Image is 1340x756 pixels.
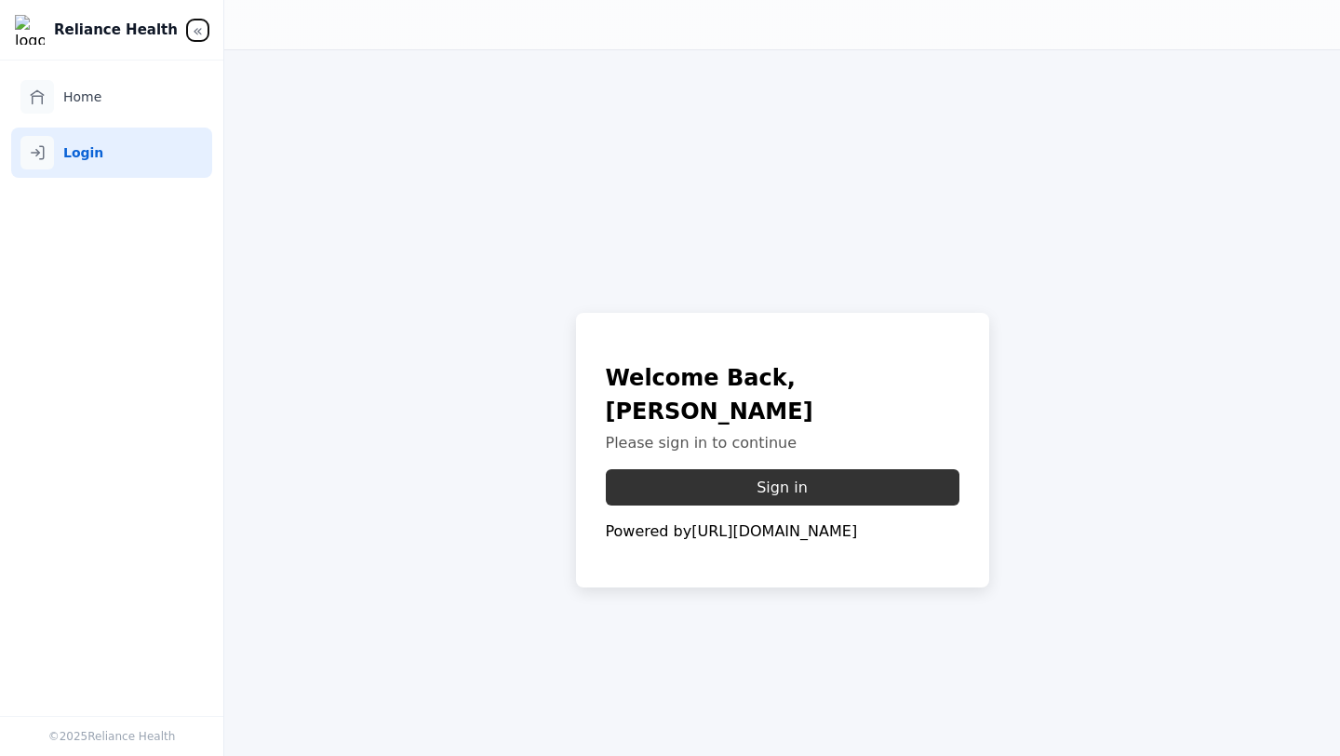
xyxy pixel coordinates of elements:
[54,20,178,41] div: Reliance Health
[48,730,176,743] span: © 2025 Reliance Health
[187,20,208,41] button: Toggle sidebar
[15,15,45,45] img: logo
[606,469,959,506] button: Sign in
[11,128,212,178] a: Login
[606,361,959,428] h2: Welcome Back, [PERSON_NAME]
[606,520,959,543] p: Powered by [URL][DOMAIN_NAME]
[63,143,103,163] span: Login
[11,72,212,122] a: Home
[606,432,959,454] p: Please sign in to continue
[63,88,101,107] span: Home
